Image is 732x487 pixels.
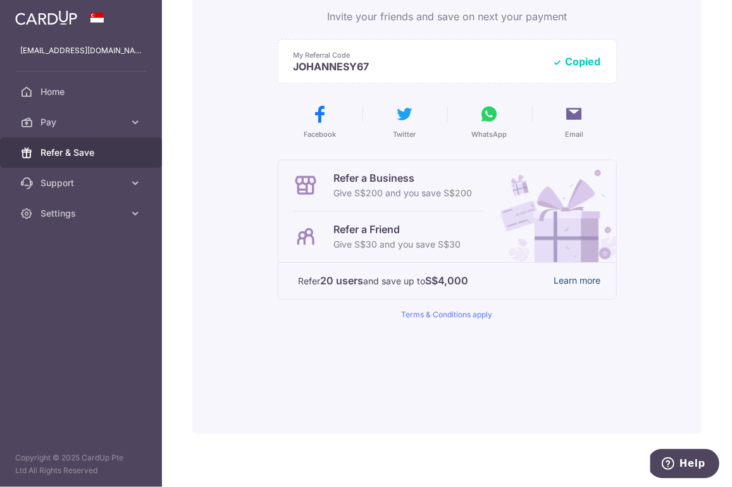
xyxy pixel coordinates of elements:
button: Copied [553,55,601,68]
a: Learn more [554,273,601,289]
img: CardUp [15,10,77,25]
strong: S$4,000 [426,273,469,288]
span: Pay [40,116,124,129]
span: Twitter [394,129,416,139]
span: Facebook [304,129,336,139]
p: [EMAIL_ADDRESS][DOMAIN_NAME] [20,44,142,57]
a: Terms & Conditions apply [402,310,493,319]
button: WhatsApp [452,104,527,139]
span: Settings [40,207,124,220]
p: Give S$30 and you save S$30 [334,237,461,252]
strong: 20 users [321,273,364,288]
p: Refer and save up to [299,273,544,289]
span: Email [565,129,583,139]
span: Help [29,9,55,20]
span: Support [40,177,124,189]
p: JOHANNESY67 [294,60,543,73]
span: WhatsApp [472,129,507,139]
iframe: Opens a widget where you can find more information [650,449,719,481]
button: Email [537,104,612,139]
p: Give S$200 and you save S$200 [334,186,473,201]
img: Refer [488,160,616,262]
p: Refer a Friend [334,222,461,237]
span: Home [40,85,124,98]
button: Facebook [283,104,357,139]
p: Invite your friends and save on next your payment [278,9,617,24]
p: My Referral Code [294,50,543,60]
span: Refer & Save [40,146,124,159]
button: Twitter [368,104,442,139]
p: Refer a Business [334,170,473,186]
